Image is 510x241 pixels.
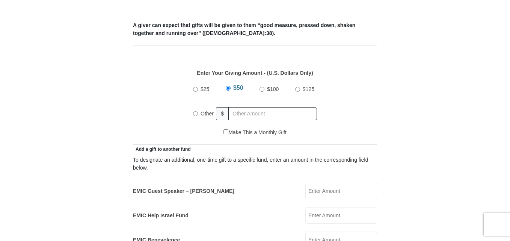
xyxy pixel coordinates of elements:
[305,183,377,199] input: Enter Amount
[233,85,243,91] span: $50
[228,107,317,120] input: Other Amount
[197,70,313,76] strong: Enter Your Giving Amount - (U.S. Dollars Only)
[201,111,214,117] span: Other
[133,22,355,36] b: A giver can expect that gifts will be given to them “good measure, pressed down, shaken together ...
[133,187,234,195] label: EMIC Guest Speaker – [PERSON_NAME]
[133,212,189,220] label: EMIC Help Israel Fund
[305,207,377,224] input: Enter Amount
[133,156,377,172] div: To designate an additional, one-time gift to a specific fund, enter an amount in the correspondin...
[216,107,229,120] span: $
[223,129,287,136] label: Make This a Monthly Gift
[201,86,209,92] span: $25
[223,129,228,134] input: Make This a Monthly Gift
[267,86,279,92] span: $100
[303,86,314,92] span: $125
[133,147,191,152] span: Add a gift to another fund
